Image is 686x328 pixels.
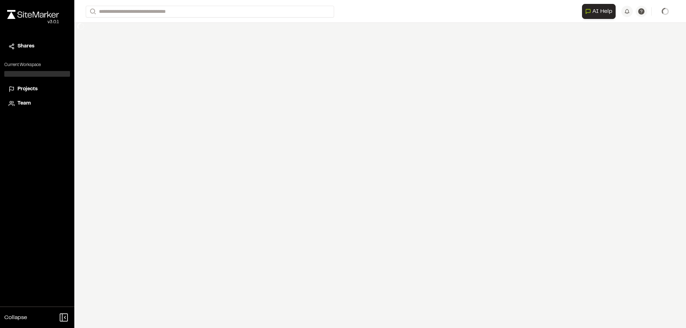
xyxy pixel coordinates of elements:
[9,42,66,50] a: Shares
[86,6,99,17] button: Search
[7,10,59,19] img: rebrand.png
[582,4,618,19] div: Open AI Assistant
[582,4,616,19] button: Open AI Assistant
[18,85,38,93] span: Projects
[592,7,612,16] span: AI Help
[4,62,70,68] p: Current Workspace
[7,19,59,25] div: Oh geez...please don't...
[4,313,27,322] span: Collapse
[9,85,66,93] a: Projects
[18,42,34,50] span: Shares
[9,100,66,107] a: Team
[18,100,31,107] span: Team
